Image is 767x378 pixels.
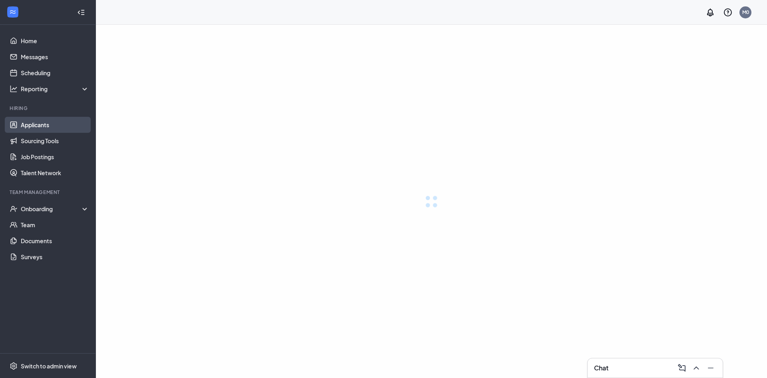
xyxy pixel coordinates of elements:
svg: Notifications [705,8,715,17]
svg: Analysis [10,85,18,93]
div: Hiring [10,105,87,112]
h3: Chat [594,364,608,372]
a: Job Postings [21,149,89,165]
div: Switch to admin view [21,362,77,370]
a: Talent Network [21,165,89,181]
svg: UserCheck [10,205,18,213]
a: Applicants [21,117,89,133]
svg: Settings [10,362,18,370]
div: Team Management [10,189,87,196]
div: M0 [742,9,749,16]
a: Scheduling [21,65,89,81]
svg: ChevronUp [691,363,701,373]
a: Surveys [21,249,89,265]
svg: Minimize [706,363,715,373]
button: ComposeMessage [675,362,688,374]
a: Home [21,33,89,49]
a: Team [21,217,89,233]
a: Sourcing Tools [21,133,89,149]
button: Minimize [703,362,716,374]
svg: WorkstreamLogo [9,8,17,16]
a: Messages [21,49,89,65]
svg: QuestionInfo [723,8,733,17]
div: Reporting [21,85,89,93]
svg: Collapse [77,8,85,16]
button: ChevronUp [689,362,702,374]
div: Onboarding [21,205,89,213]
a: Documents [21,233,89,249]
svg: ComposeMessage [677,363,687,373]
